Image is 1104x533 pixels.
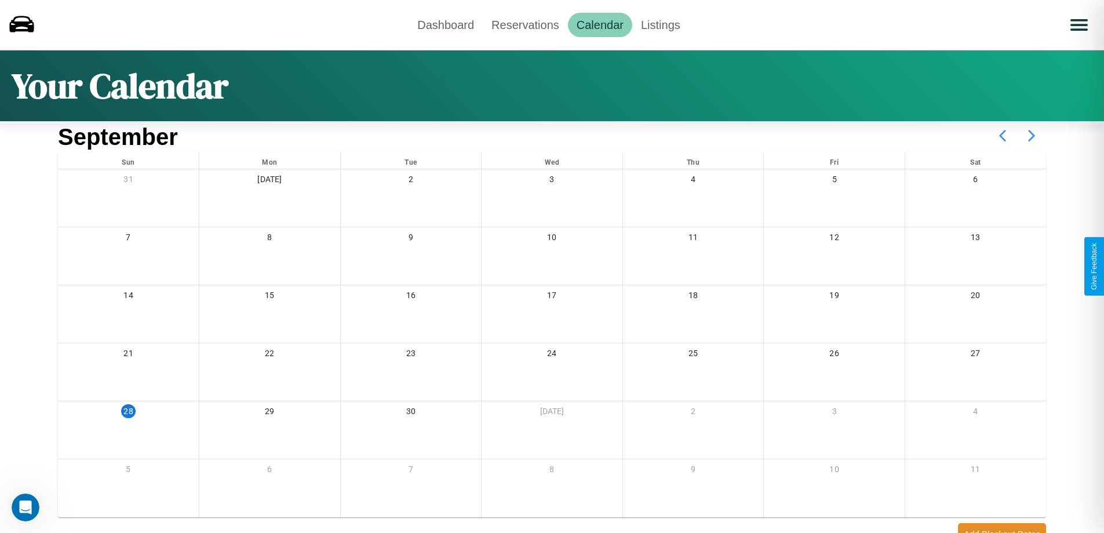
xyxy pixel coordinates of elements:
a: Listings [632,13,689,37]
div: 10 [764,459,905,483]
div: 16 [341,285,482,309]
h1: Your Calendar [12,62,228,110]
div: 23 [341,343,482,367]
div: Wed [482,153,622,169]
div: Thu [623,153,764,169]
div: 2 [341,169,482,193]
div: 13 [905,227,1046,251]
div: 7 [58,227,199,251]
div: Sat [905,153,1046,169]
div: 26 [764,343,905,367]
div: 25 [623,343,764,367]
div: 6 [199,459,340,483]
div: 3 [764,401,905,425]
h2: September [58,124,178,150]
div: 14 [58,285,199,309]
div: 20 [905,285,1046,309]
div: 11 [905,459,1046,483]
div: 4 [905,401,1046,425]
div: Give Feedback [1090,243,1098,290]
iframe: Intercom live chat [12,494,39,521]
div: 28 [121,404,135,418]
div: Mon [199,153,340,169]
div: 17 [482,285,622,309]
div: [DATE] [199,169,340,193]
button: Open menu [1063,9,1095,41]
div: 15 [199,285,340,309]
div: 21 [58,343,199,367]
div: 6 [905,169,1046,193]
div: 27 [905,343,1046,367]
div: 11 [623,227,764,251]
div: Fri [764,153,905,169]
div: 18 [623,285,764,309]
div: [DATE] [482,401,622,425]
div: 7 [341,459,482,483]
div: 5 [58,459,199,483]
div: 10 [482,227,622,251]
div: 4 [623,169,764,193]
a: Calendar [568,13,632,37]
div: 12 [764,227,905,251]
div: 9 [623,459,764,483]
div: 24 [482,343,622,367]
div: Sun [58,153,199,169]
div: 31 [58,169,199,193]
div: Tue [341,153,482,169]
div: 3 [482,169,622,193]
div: 19 [764,285,905,309]
a: Dashboard [409,13,483,37]
div: 8 [199,227,340,251]
a: Reservations [483,13,568,37]
div: 5 [764,169,905,193]
div: 2 [623,401,764,425]
div: 29 [199,401,340,425]
div: 8 [482,459,622,483]
div: 9 [341,227,482,251]
div: 22 [199,343,340,367]
div: 30 [341,401,482,425]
